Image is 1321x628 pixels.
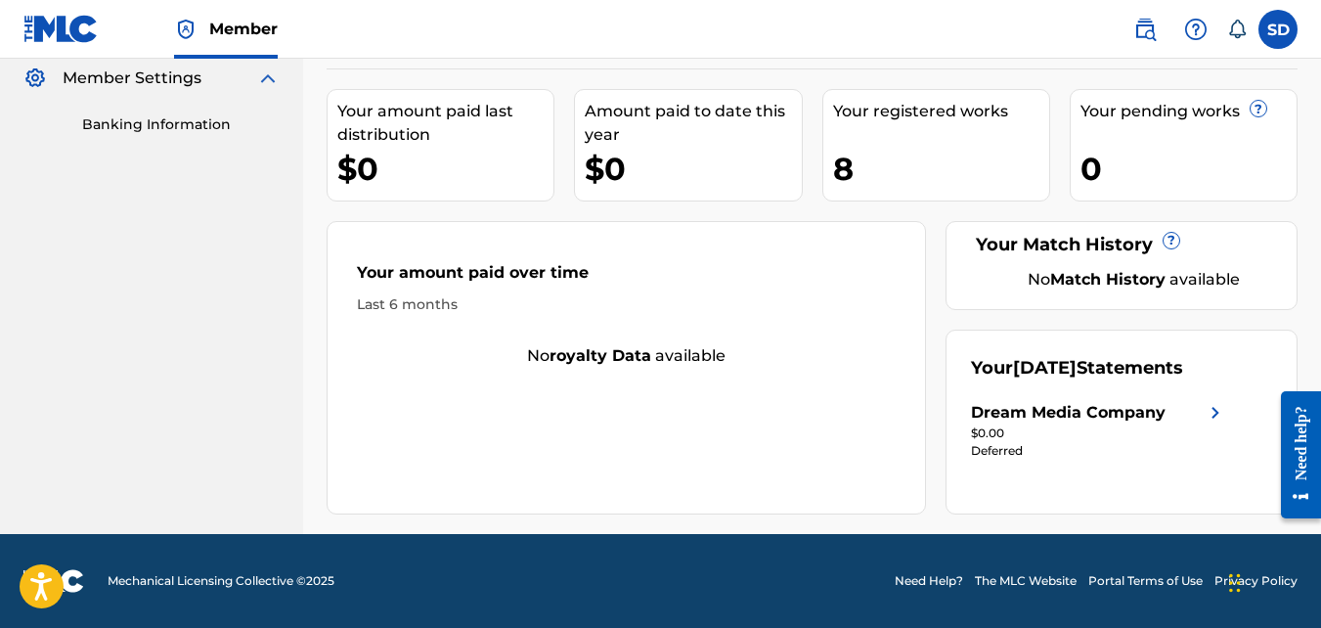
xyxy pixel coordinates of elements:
div: Your pending works [1080,100,1297,123]
img: Member Settings [23,67,47,90]
strong: royalty data [550,346,651,365]
div: Notifications [1227,20,1247,39]
div: Your registered works [833,100,1049,123]
span: ? [1164,233,1179,248]
div: $0 [585,147,801,191]
div: $0 [337,147,553,191]
span: ? [1251,101,1266,116]
img: expand [256,67,280,90]
span: Member [209,18,278,40]
img: help [1184,18,1208,41]
div: Help [1176,10,1215,49]
iframe: Resource Center [1266,376,1321,533]
strong: Match History [1050,270,1166,289]
div: $0.00 [971,425,1227,442]
div: Last 6 months [357,294,896,315]
a: Need Help? [895,572,963,590]
div: Your amount paid over time [357,261,896,294]
img: logo [23,569,84,593]
a: The MLC Website [975,572,1077,590]
div: 0 [1080,147,1297,191]
img: right chevron icon [1204,401,1227,425]
div: Your amount paid last distribution [337,100,553,147]
div: Amount paid to date this year [585,100,801,147]
div: User Menu [1258,10,1298,49]
div: Drag [1229,554,1241,612]
span: Mechanical Licensing Collective © 2025 [108,572,334,590]
img: search [1133,18,1157,41]
div: No available [995,268,1272,292]
a: Dream Media Companyright chevron icon$0.00Deferred [971,401,1227,460]
div: Your Statements [971,355,1183,381]
a: Privacy Policy [1214,572,1298,590]
a: Banking Information [82,114,280,135]
img: Top Rightsholder [174,18,198,41]
a: Portal Terms of Use [1088,572,1203,590]
div: Deferred [971,442,1227,460]
div: Dream Media Company [971,401,1166,425]
div: No available [328,344,925,368]
div: Your Match History [971,232,1272,258]
img: MLC Logo [23,15,99,43]
span: Member Settings [63,67,201,90]
a: Public Search [1125,10,1165,49]
div: 8 [833,147,1049,191]
span: [DATE] [1013,357,1077,379]
iframe: Chat Widget [1223,534,1321,628]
